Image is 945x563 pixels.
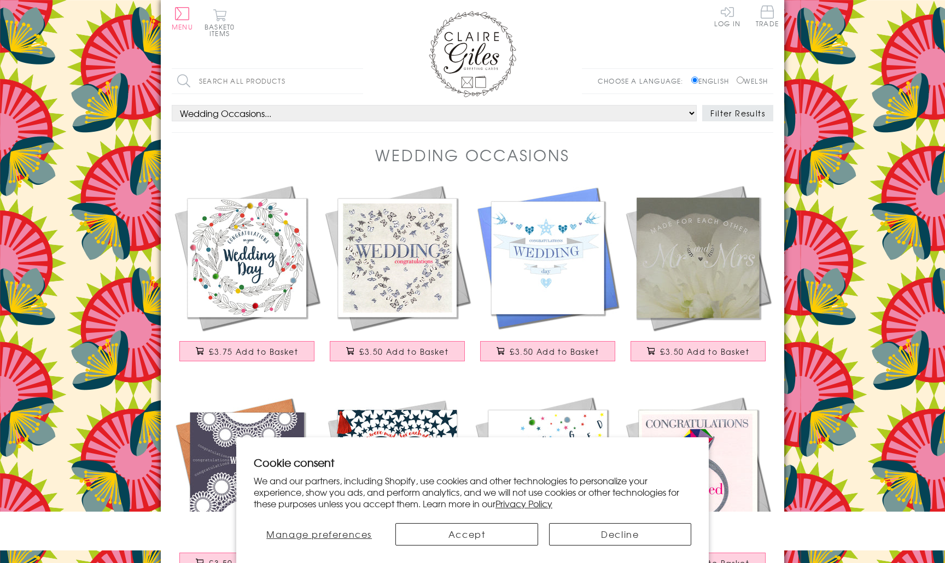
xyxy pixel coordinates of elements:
a: Trade [756,5,779,29]
img: Engagement Card, Heart in Stars, Wedding, Embellished with a colourful tassel [322,394,472,544]
img: Wedding Card, Ring, Congratulations you're Engaged, Embossed and Foiled text [623,394,773,544]
span: £3.50 Add to Basket [660,346,749,357]
button: Accept [395,523,538,546]
img: Wedding Card, Flowers, Congratulations, Embellished with colourful pompoms [172,183,322,333]
img: Wedding Card, Pop! You're Engaged Best News, Embellished with colourful pompoms [472,394,623,544]
a: Wedding Card, Blue Banners, Congratulations Wedding Day £3.50 Add to Basket [472,183,623,372]
a: Wedding Congratulations Card, Butteflies Heart, Embossed and Foiled text £3.50 Add to Basket [322,183,472,372]
img: Wedding Card, Blue Banners, Congratulations Wedding Day [472,183,623,333]
a: Privacy Policy [495,497,552,510]
span: £3.50 Add to Basket [510,346,599,357]
button: £3.50 Add to Basket [631,341,766,361]
input: Search all products [172,69,363,93]
input: Search [352,69,363,93]
input: Welsh [737,77,744,84]
button: £3.50 Add to Basket [330,341,465,361]
img: Claire Giles Greetings Cards [429,11,516,97]
label: English [691,76,734,86]
button: Decline [549,523,691,546]
p: Choose a language: [598,76,689,86]
a: Wedding Card, White Peonie, Mr and Mrs , Embossed and Foiled text £3.50 Add to Basket [623,183,773,372]
button: Filter Results [702,105,773,121]
label: Welsh [737,76,768,86]
input: English [691,77,698,84]
img: Wedding Congratulations Card, Butteflies Heart, Embossed and Foiled text [322,183,472,333]
span: £3.75 Add to Basket [209,346,298,357]
button: £3.75 Add to Basket [179,341,315,361]
span: 0 items [209,22,235,38]
h2: Cookie consent [254,455,691,470]
button: Menu [172,7,193,30]
img: Wedding Card, Doilies, Wedding Congratulations [172,394,322,544]
button: Basket0 items [205,9,235,37]
a: Wedding Card, Flowers, Congratulations, Embellished with colourful pompoms £3.75 Add to Basket [172,183,322,372]
img: Wedding Card, White Peonie, Mr and Mrs , Embossed and Foiled text [623,183,773,333]
p: We and our partners, including Shopify, use cookies and other technologies to personalize your ex... [254,475,691,509]
span: Trade [756,5,779,27]
span: Manage preferences [266,527,372,541]
button: £3.50 Add to Basket [480,341,616,361]
span: Menu [172,22,193,32]
span: £3.50 Add to Basket [359,346,448,357]
h1: Wedding Occasions [375,144,569,166]
button: Manage preferences [254,523,384,546]
a: Log In [714,5,740,27]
